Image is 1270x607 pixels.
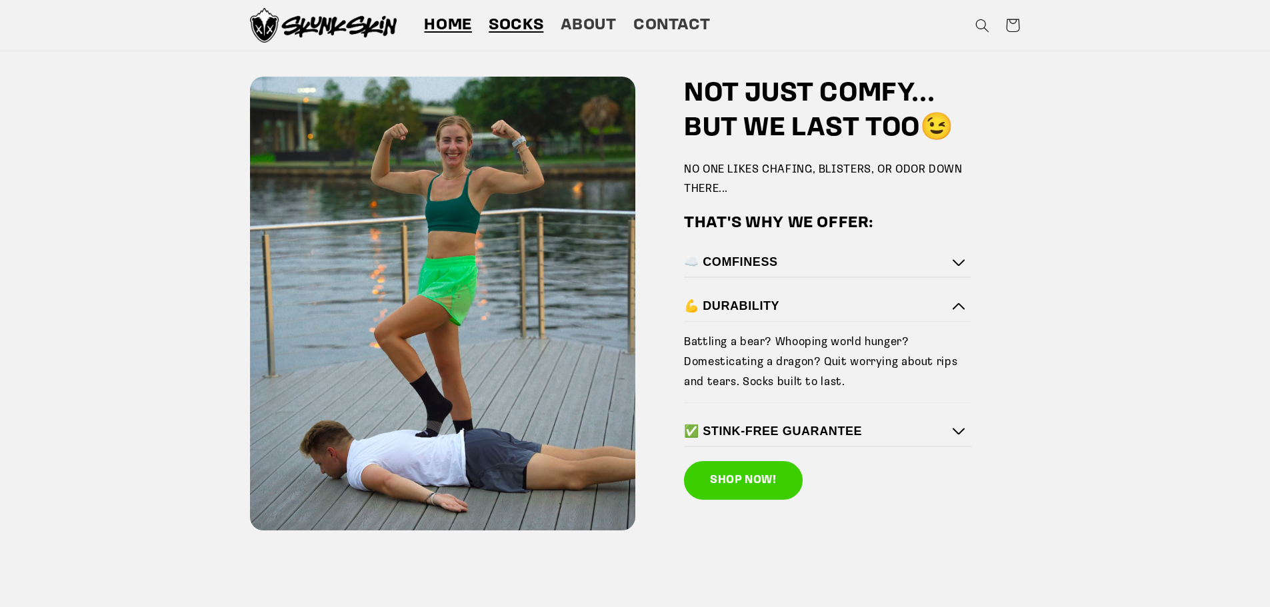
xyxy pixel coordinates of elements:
[684,77,971,146] h2: NOT JUST COMFY... BUT WE LAST TOO😉
[424,15,472,36] span: Home
[625,7,719,44] a: Contact
[684,160,971,199] p: NO ONE LIKES CHAFING, BLISTERS, OR ODOR DOWN THERE...
[684,255,965,270] h4: ☁️ COMFINESS
[684,299,965,314] h4: 💪 DURABILITY
[684,461,803,500] a: SHOP NOW!
[684,424,965,439] h4: ✅ STINK-FREE GUARANTEE
[250,77,635,530] img: WeLast.png
[561,15,617,36] span: About
[684,332,971,392] p: Battling a bear? Whooping world hunger? Domesticating a dragon? Quit worrying about rips and tear...
[481,7,552,44] a: Socks
[967,10,997,41] summary: Search
[684,213,874,234] h2: THAT'S WHY WE OFFER:
[633,15,710,36] span: Contact
[250,8,397,43] img: Skunk Skin Anti-Odor Socks.
[416,7,481,44] a: Home
[489,15,543,36] span: Socks
[552,7,625,44] a: About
